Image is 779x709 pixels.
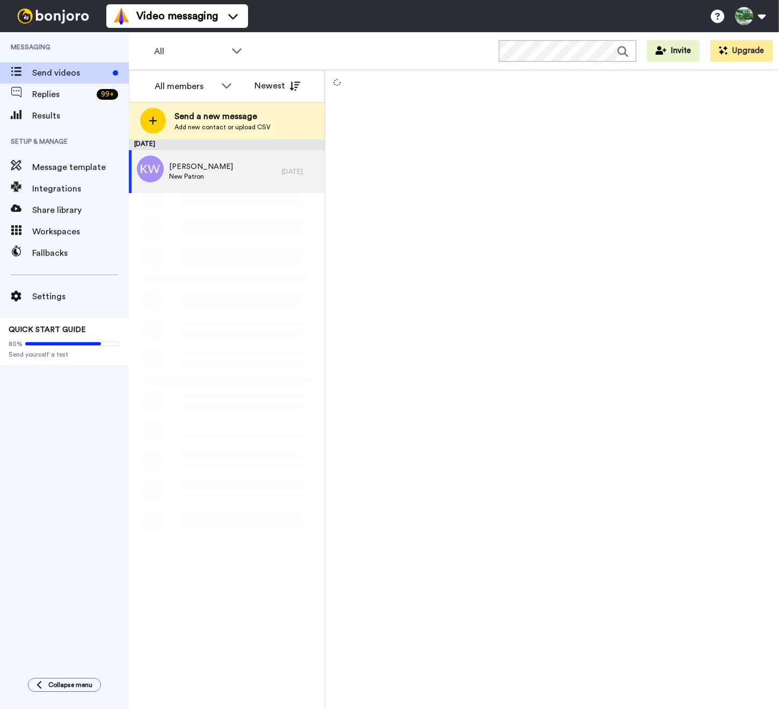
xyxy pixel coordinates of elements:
[48,681,92,689] span: Collapse menu
[169,161,233,172] span: [PERSON_NAME]
[169,172,233,181] span: New Patron
[32,109,129,122] span: Results
[129,139,325,150] div: [DATE]
[32,290,129,303] span: Settings
[155,80,216,93] div: All members
[28,678,101,692] button: Collapse menu
[13,9,93,24] img: bj-logo-header-white.svg
[9,339,23,348] span: 80%
[282,167,319,176] div: [DATE]
[647,40,700,62] button: Invite
[32,161,129,174] span: Message template
[9,326,86,334] span: QUICK START GUIDE
[32,204,129,217] span: Share library
[246,75,308,97] button: Newest
[32,247,129,260] span: Fallbacks
[137,156,164,182] img: kw.png
[9,350,120,359] span: Send yourself a test
[32,225,129,238] span: Workspaces
[136,9,218,24] span: Video messaging
[32,67,108,79] span: Send videos
[174,110,271,123] span: Send a new message
[32,182,129,195] span: Integrations
[113,8,130,25] img: vm-color.svg
[174,123,271,131] span: Add new contact or upload CSV
[710,40,773,62] button: Upgrade
[154,45,226,58] span: All
[32,88,92,101] span: Replies
[97,89,118,100] div: 99 +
